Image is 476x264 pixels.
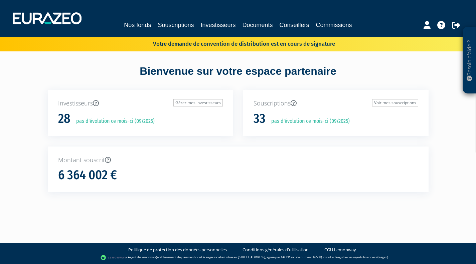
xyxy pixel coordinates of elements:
a: Documents [243,20,273,30]
a: Investisseurs [200,20,235,30]
a: Nos fonds [124,20,151,30]
img: logo-lemonway.png [101,254,126,261]
a: Gérer mes investisseurs [173,99,223,106]
a: Politique de protection des données personnelles [128,247,227,253]
a: Conditions générales d'utilisation [243,247,309,253]
p: Montant souscrit [58,156,418,165]
div: - Agent de (établissement de paiement dont le siège social est situé au [STREET_ADDRESS], agréé p... [7,254,469,261]
p: Besoin d'aide ? [466,30,473,90]
a: Registre des agents financiers (Regafi) [335,255,388,260]
img: 1732889491-logotype_eurazeo_blanc_rvb.png [13,12,82,24]
p: Votre demande de convention de distribution est en cours de signature [134,38,335,48]
h1: 33 [254,112,266,126]
h1: 28 [58,112,70,126]
div: Bienvenue sur votre espace partenaire [43,64,434,90]
a: Voir mes souscriptions [372,99,418,106]
h1: 6 364 002 € [58,168,117,182]
a: Lemonway [141,255,156,260]
a: CGU Lemonway [324,247,356,253]
a: Commissions [316,20,352,30]
a: Conseillers [280,20,309,30]
p: pas d'évolution ce mois-ci (09/2025) [267,117,350,125]
p: Investisseurs [58,99,223,108]
p: Souscriptions [254,99,418,108]
a: Souscriptions [158,20,194,30]
p: pas d'évolution ce mois-ci (09/2025) [71,117,155,125]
